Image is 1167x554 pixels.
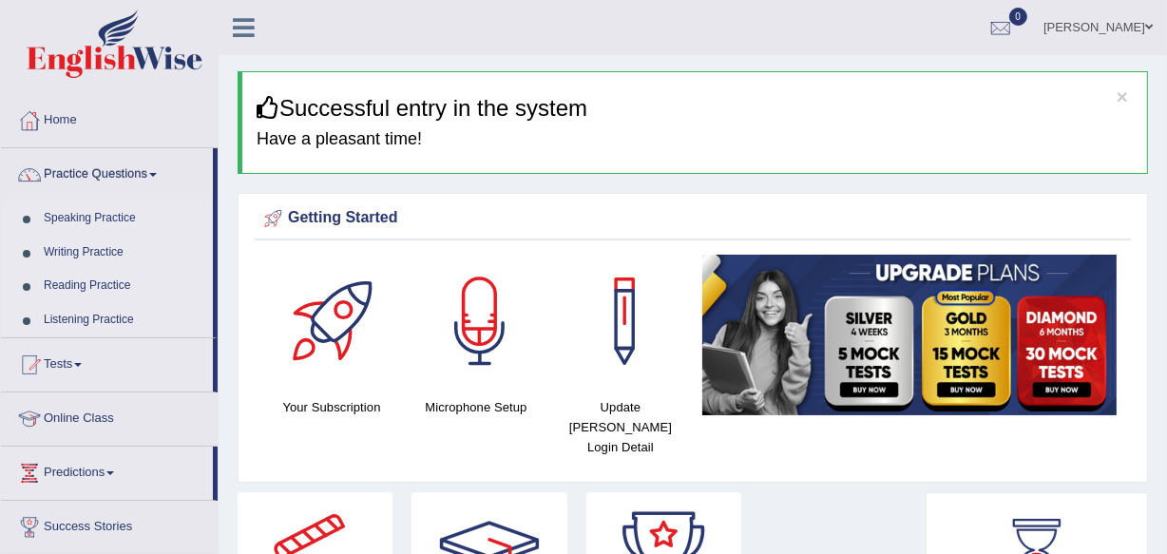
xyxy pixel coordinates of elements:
h4: Update [PERSON_NAME] Login Detail [558,397,683,457]
span: 0 [1009,8,1028,26]
div: Getting Started [259,204,1126,233]
h4: Microphone Setup [413,397,539,417]
a: Speaking Practice [35,201,213,236]
a: Home [1,94,218,142]
a: Reading Practice [35,269,213,303]
a: Tests [1,338,213,386]
a: Listening Practice [35,303,213,337]
a: Success Stories [1,501,218,548]
button: × [1117,86,1128,106]
a: Practice Questions [1,148,213,196]
a: Online Class [1,392,218,440]
h4: Have a pleasant time! [257,130,1133,149]
h3: Successful entry in the system [257,96,1133,121]
a: Predictions [1,447,213,494]
h4: Your Subscription [269,397,394,417]
a: Writing Practice [35,236,213,270]
img: small5.jpg [702,255,1117,415]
